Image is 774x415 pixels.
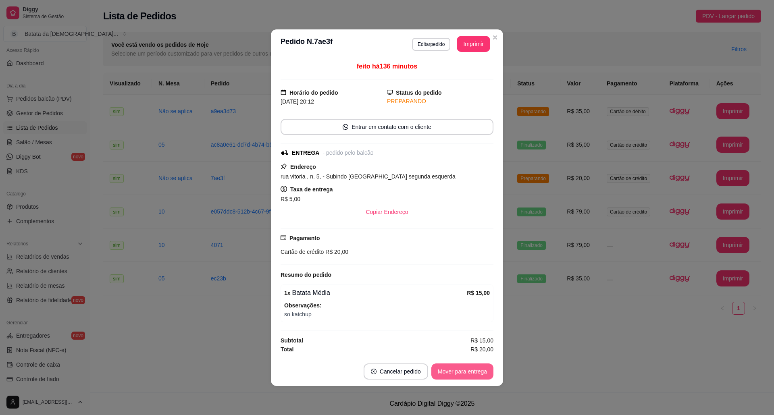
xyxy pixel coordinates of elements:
h3: Pedido N. 7ae3f [281,36,333,52]
div: - pedido pelo balcão [322,149,373,157]
button: Mover para entrega [431,363,493,380]
span: R$ 5,00 [281,196,300,202]
div: Batata Média [284,288,467,298]
strong: Pagamento [289,235,320,241]
strong: Status do pedido [396,89,442,96]
strong: Resumo do pedido [281,272,331,278]
span: feito há 136 minutos [357,63,417,70]
button: Close [489,31,501,44]
strong: 1 x [284,290,291,296]
button: Imprimir [457,36,490,52]
span: R$ 20,00 [470,345,493,354]
button: Editarpedido [412,38,450,51]
span: rua vitoria , n. 5, - Subindo [GEOGRAPHIC_DATA] segunda esquerda [281,173,456,180]
strong: Observações: [284,302,322,309]
span: R$ 20,00 [324,249,348,255]
strong: Total [281,346,293,353]
div: PREPARANDO [387,97,493,106]
strong: Taxa de entrega [290,186,333,193]
strong: Subtotal [281,337,303,344]
strong: R$ 15,00 [467,290,490,296]
span: whats-app [343,124,348,130]
span: [DATE] 20:12 [281,98,314,105]
button: whats-appEntrar em contato com o cliente [281,119,493,135]
div: ENTREGA [292,149,319,157]
span: credit-card [281,235,286,241]
span: so katchup [284,310,490,319]
span: pushpin [281,163,287,170]
button: Copiar Endereço [359,204,414,220]
strong: Horário do pedido [289,89,338,96]
strong: Endereço [290,164,316,170]
span: R$ 15,00 [470,336,493,345]
span: dollar [281,186,287,192]
span: close-circle [371,369,377,374]
span: Cartão de crédito [281,249,324,255]
button: close-circleCancelar pedido [364,363,428,380]
span: desktop [387,89,393,95]
span: calendar [281,89,286,95]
